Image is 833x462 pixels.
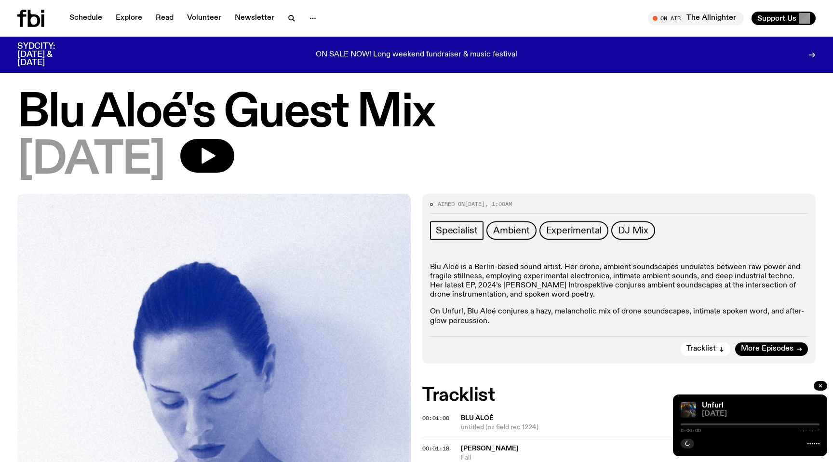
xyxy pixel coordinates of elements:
[461,423,816,432] span: untitled (nz field rec 1224)
[539,221,609,240] a: Experimental
[422,414,449,422] span: 00:01:00
[681,428,701,433] span: 0:00:00
[17,42,79,67] h3: SYDCITY: [DATE] & [DATE]
[316,51,517,59] p: ON SALE NOW! Long weekend fundraiser & music festival
[485,200,512,208] span: , 1:00am
[681,402,696,418] img: A piece of fabric is pierced by sewing pins with different coloured heads, a rainbow light is cas...
[611,221,655,240] a: DJ Mix
[493,225,530,236] span: Ambient
[681,342,730,356] button: Tracklist
[486,221,537,240] a: Ambient
[686,345,716,353] span: Tracklist
[438,200,465,208] span: Aired on
[465,200,485,208] span: [DATE]
[430,221,484,240] a: Specialist
[618,225,648,236] span: DJ Mix
[17,92,816,135] h1: Blu Aloé's Guest Mix
[17,139,165,182] span: [DATE]
[430,307,808,326] p: On Unfurl, Blu Aloé conjures a hazy, melancholic mix of drone soundscapes, intimate spoken word, ...
[64,12,108,25] a: Schedule
[648,12,744,25] button: On AirThe Allnighter
[702,410,820,418] span: [DATE]
[181,12,227,25] a: Volunteer
[461,445,519,452] span: [PERSON_NAME]
[546,225,602,236] span: Experimental
[735,342,808,356] a: More Episodes
[752,12,816,25] button: Support Us
[422,446,449,451] button: 00:01:18
[430,263,808,300] p: Blu Aloé is a Berlin-based sound artist. Her drone, ambient soundscapes undulates between raw pow...
[461,415,494,421] span: Blu Aloé
[110,12,148,25] a: Explore
[422,416,449,421] button: 00:01:00
[229,12,280,25] a: Newsletter
[741,345,793,353] span: More Episodes
[422,387,816,404] h2: Tracklist
[422,445,449,452] span: 00:01:18
[436,225,478,236] span: Specialist
[799,428,820,433] span: -:--:--
[150,12,179,25] a: Read
[757,14,796,23] span: Support Us
[702,402,724,409] a: Unfurl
